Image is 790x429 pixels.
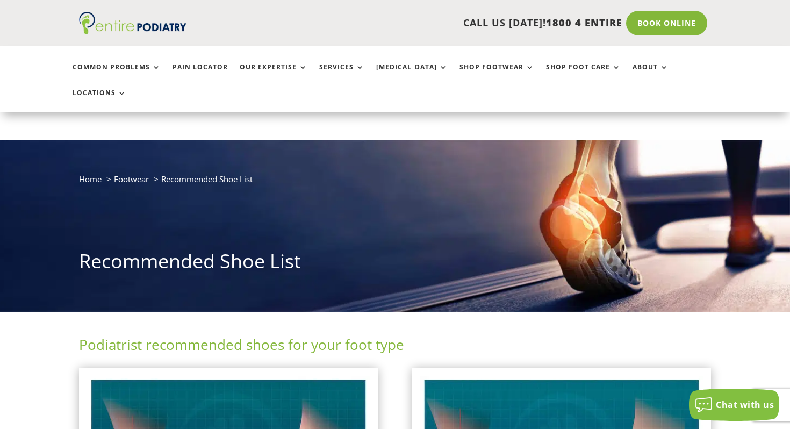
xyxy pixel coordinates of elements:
button: Chat with us [689,389,779,421]
a: [MEDICAL_DATA] [376,63,448,87]
a: Entire Podiatry [79,26,186,37]
h2: Podiatrist recommended shoes for your foot type [79,335,711,360]
a: Shop Foot Care [546,63,621,87]
a: About [633,63,669,87]
nav: breadcrumb [79,172,711,194]
a: Locations [73,89,126,112]
a: Pain Locator [173,63,228,87]
p: CALL US [DATE]! [225,16,622,30]
span: 1800 4 ENTIRE [546,16,622,29]
span: Recommended Shoe List [161,174,253,184]
a: Book Online [626,11,707,35]
a: Shop Footwear [459,63,534,87]
a: Home [79,174,102,184]
h1: Recommended Shoe List [79,248,711,280]
span: Chat with us [716,399,774,411]
a: Services [319,63,364,87]
a: Common Problems [73,63,161,87]
a: Footwear [114,174,149,184]
img: logo (1) [79,12,186,34]
a: Our Expertise [240,63,307,87]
